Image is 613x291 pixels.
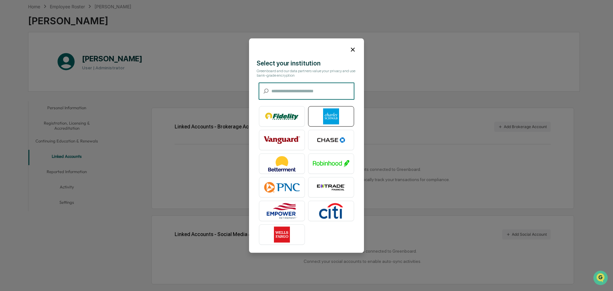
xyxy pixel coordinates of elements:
[64,108,77,113] span: Pylon
[6,49,18,60] img: 1746055101610-c473b297-6a78-478c-a979-82029cc54cd1
[45,108,77,113] a: Powered byPylon
[264,179,300,195] img: PNC
[22,49,105,55] div: Start new chat
[6,13,116,24] p: How can we help?
[6,81,11,86] div: 🖐️
[6,93,11,98] div: 🔎
[4,78,44,89] a: 🖐️Preclearance
[264,132,300,148] img: Vanguard
[4,90,43,102] a: 🔎Data Lookup
[264,156,300,172] img: Betterment
[264,203,300,219] img: Empower Retirement
[257,69,356,78] div: Greenboard and our data partners value your privacy and use bank-grade encryption
[13,80,41,87] span: Preclearance
[22,55,81,60] div: We're available if you need us!
[44,78,82,89] a: 🗄️Attestations
[313,179,349,195] img: E*TRADE
[257,59,356,67] div: Select your institution
[109,51,116,58] button: Start new chat
[13,93,40,99] span: Data Lookup
[313,203,349,219] img: Citibank
[264,226,300,242] img: Wells Fargo
[46,81,51,86] div: 🗄️
[53,80,79,87] span: Attestations
[313,156,349,172] img: Robinhood
[593,270,610,287] iframe: Open customer support
[313,108,349,124] img: Charles Schwab
[264,108,300,124] img: Fidelity Investments
[313,132,349,148] img: Chase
